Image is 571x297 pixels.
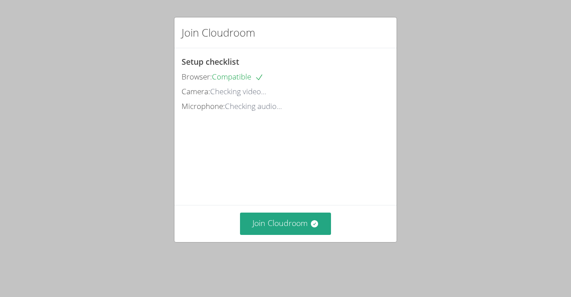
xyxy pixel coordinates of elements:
[182,86,210,96] span: Camera:
[225,101,282,111] span: Checking audio...
[182,101,225,111] span: Microphone:
[182,56,239,67] span: Setup checklist
[212,71,264,82] span: Compatible
[210,86,266,96] span: Checking video...
[182,25,255,41] h2: Join Cloudroom
[240,213,331,234] button: Join Cloudroom
[182,71,212,82] span: Browser:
